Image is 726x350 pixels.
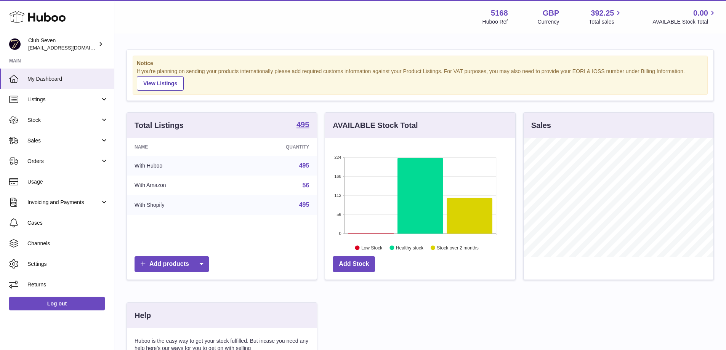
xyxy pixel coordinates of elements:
text: 112 [334,193,341,198]
span: Usage [27,178,108,185]
text: 0 [339,231,341,236]
text: Healthy stock [396,245,424,250]
span: Listings [27,96,100,103]
h3: AVAILABLE Stock Total [333,120,418,131]
strong: Notice [137,60,704,67]
span: Invoicing and Payments [27,199,100,206]
h3: Total Listings [135,120,184,131]
span: Cases [27,219,108,227]
strong: 495 [296,121,309,128]
td: With Huboo [127,156,231,176]
td: With Shopify [127,195,231,215]
span: AVAILABLE Stock Total [652,18,717,26]
strong: GBP [543,8,559,18]
text: 224 [334,155,341,160]
td: With Amazon [127,176,231,195]
a: Log out [9,297,105,310]
a: 392.25 Total sales [589,8,623,26]
strong: 5168 [491,8,508,18]
span: 392.25 [591,8,614,18]
span: [EMAIL_ADDRESS][DOMAIN_NAME] [28,45,112,51]
span: Settings [27,261,108,268]
div: Club Seven [28,37,97,51]
span: Orders [27,158,100,165]
text: Stock over 2 months [437,245,479,250]
span: Sales [27,137,100,144]
span: 0.00 [693,8,708,18]
div: Currency [538,18,559,26]
a: 495 [299,162,309,169]
h3: Sales [531,120,551,131]
h3: Help [135,310,151,321]
a: 0.00 AVAILABLE Stock Total [652,8,717,26]
th: Quantity [231,138,317,156]
a: 495 [299,201,309,208]
text: Low Stock [361,245,383,250]
div: If you're planning on sending your products internationally please add required customs informati... [137,68,704,91]
span: My Dashboard [27,75,108,83]
span: Channels [27,240,108,247]
span: Total sales [589,18,623,26]
a: Add products [135,256,209,272]
span: Returns [27,281,108,288]
text: 168 [334,174,341,179]
th: Name [127,138,231,156]
a: 495 [296,121,309,130]
img: info@wearclubseven.com [9,38,21,50]
a: View Listings [137,76,184,91]
span: Stock [27,117,100,124]
div: Huboo Ref [482,18,508,26]
a: Add Stock [333,256,375,272]
a: 56 [303,182,309,189]
text: 56 [337,212,341,217]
